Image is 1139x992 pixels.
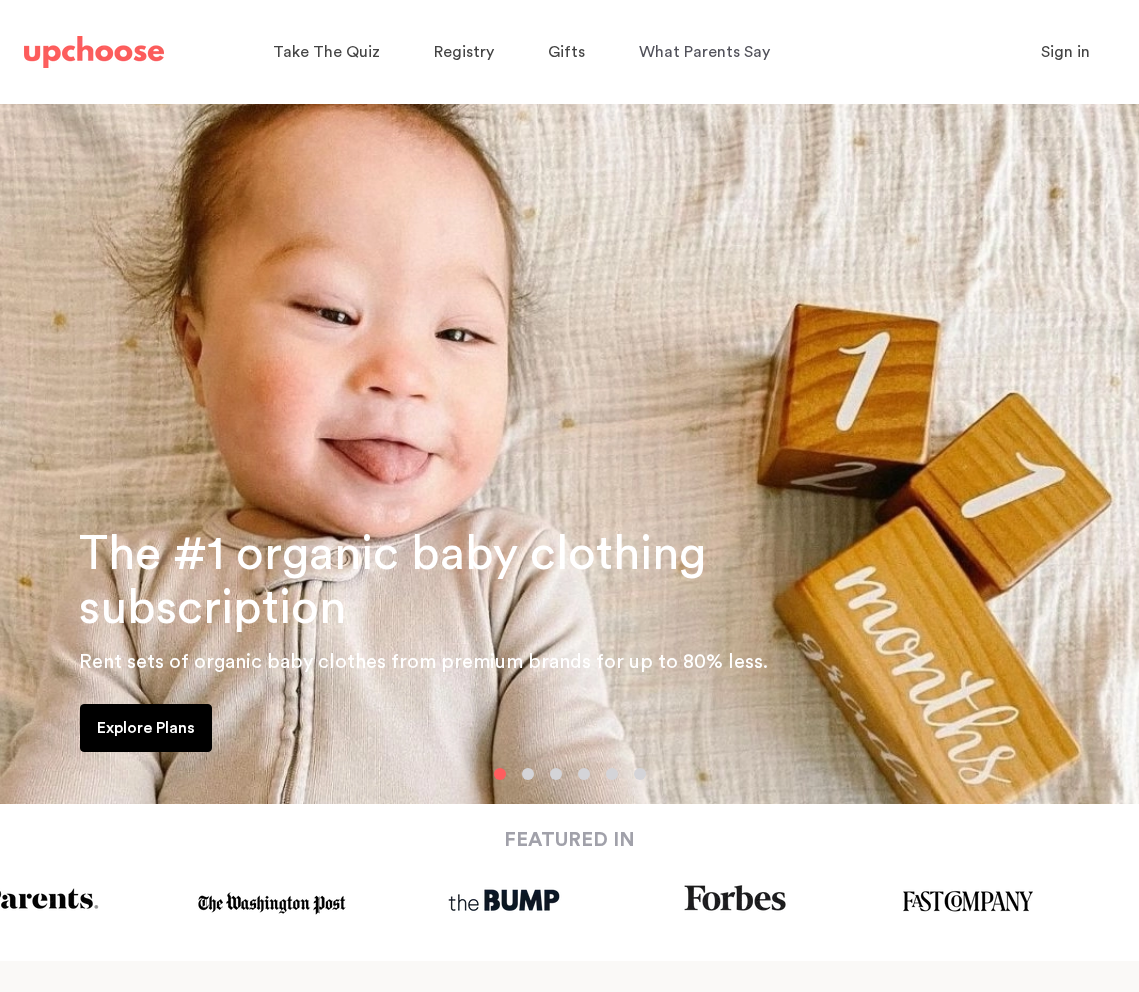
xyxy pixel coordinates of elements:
[639,44,770,60] span: What Parents Say
[79,530,706,632] span: The #1 organic baby clothing subscription
[1016,32,1115,72] button: Sign in
[434,33,500,72] a: Registry
[273,44,380,60] span: Take The Quiz
[639,33,776,72] a: What Parents Say
[434,44,494,60] span: Registry
[504,830,635,850] strong: FEATURED IN
[1041,44,1090,60] span: Sign in
[548,33,591,72] a: Gifts
[24,32,164,73] a: UpChoose
[97,716,195,740] p: Explore Plans
[24,36,164,68] img: UpChoose
[548,44,585,60] span: Gifts
[79,646,1115,678] p: Rent sets of organic baby clothes from premium brands for up to 80% less.
[80,704,212,752] a: Explore Plans
[273,33,386,72] a: Take The Quiz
